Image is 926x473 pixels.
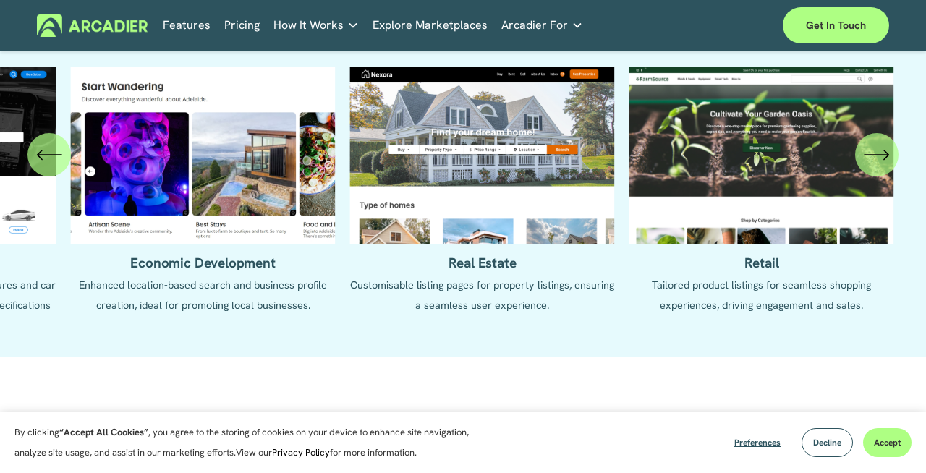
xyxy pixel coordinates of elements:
[813,437,841,448] span: Decline
[37,14,148,37] img: Arcadier
[501,14,583,37] a: folder dropdown
[373,14,488,37] a: Explore Marketplaces
[59,426,148,438] strong: “Accept All Cookies”
[802,428,853,457] button: Decline
[163,14,211,37] a: Features
[14,422,485,463] p: By clicking , you agree to the storing of cookies on your device to enhance site navigation, anal...
[224,14,260,37] a: Pricing
[501,15,568,35] span: Arcadier For
[27,133,71,176] button: Previous
[273,15,344,35] span: How It Works
[723,428,791,457] button: Preferences
[273,14,359,37] a: folder dropdown
[855,133,899,176] button: Next
[854,404,926,473] iframe: Chat Widget
[734,437,781,448] span: Preferences
[783,7,889,43] a: Get in touch
[272,446,330,459] a: Privacy Policy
